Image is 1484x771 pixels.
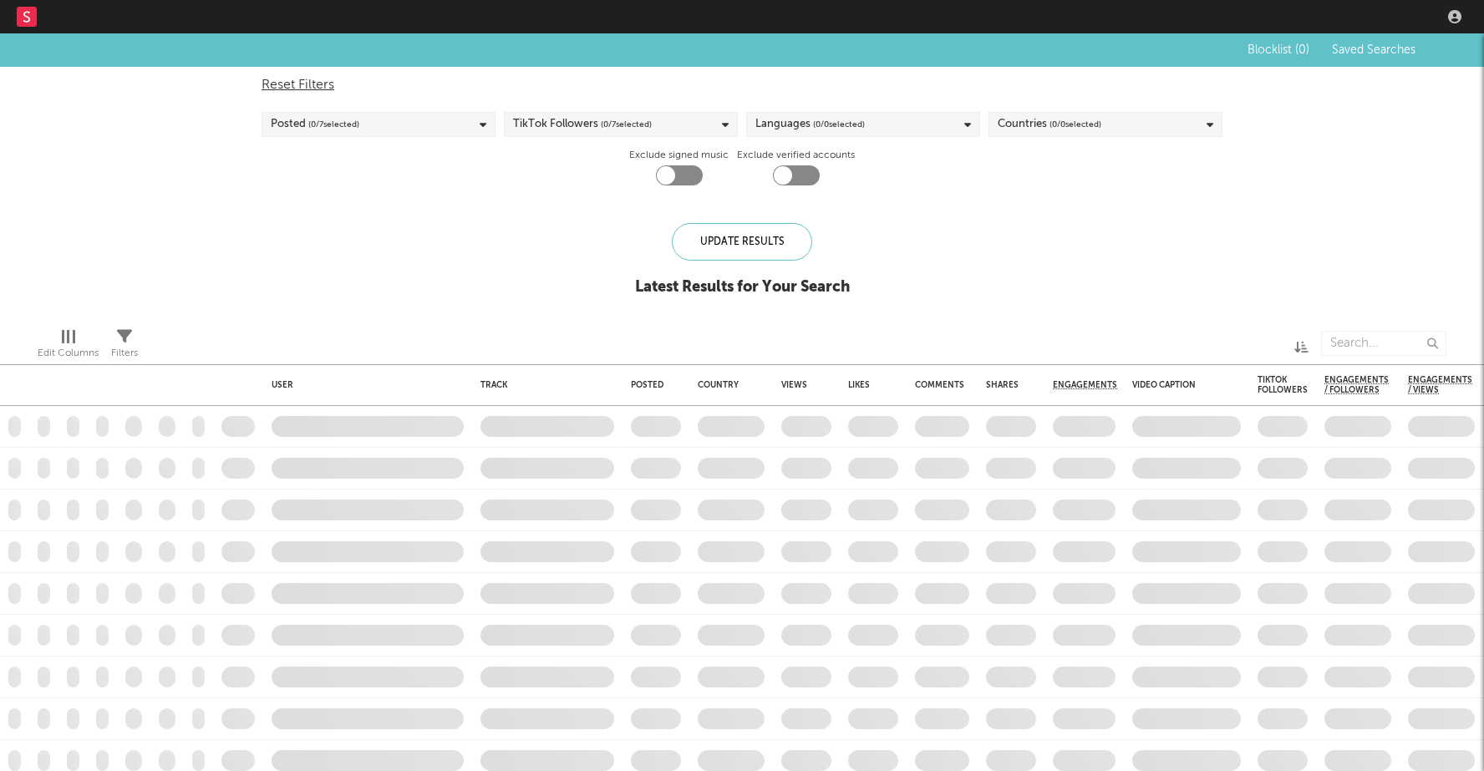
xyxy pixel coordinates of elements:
[513,114,652,134] div: TikTok Followers
[1324,375,1389,395] span: Engagements / Followers
[1295,44,1309,56] span: ( 0 )
[813,114,865,134] span: ( 0 / 0 selected)
[1049,114,1101,134] span: ( 0 / 0 selected)
[986,380,1019,390] div: Shares
[1132,380,1216,390] div: Video Caption
[1053,380,1117,390] span: Engagements
[672,223,812,261] div: Update Results
[480,380,606,390] div: Track
[271,114,359,134] div: Posted
[38,322,99,371] div: Edit Columns
[111,343,138,363] div: Filters
[635,277,850,297] div: Latest Results for Your Search
[1327,43,1419,57] button: Saved Searches
[308,114,359,134] span: ( 0 / 7 selected)
[698,380,756,390] div: Country
[38,343,99,363] div: Edit Columns
[629,145,729,165] label: Exclude signed music
[1408,375,1472,395] span: Engagements / Views
[1248,44,1309,56] span: Blocklist
[848,380,873,390] div: Likes
[272,380,455,390] div: User
[915,380,964,390] div: Comments
[262,75,1222,95] div: Reset Filters
[601,114,652,134] span: ( 0 / 7 selected)
[998,114,1101,134] div: Countries
[1321,331,1446,356] input: Search...
[755,114,865,134] div: Languages
[781,380,807,390] div: Views
[631,380,673,390] div: Posted
[111,322,138,371] div: Filters
[1332,44,1419,56] span: Saved Searches
[1258,375,1308,395] div: TikTok Followers
[737,145,855,165] label: Exclude verified accounts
